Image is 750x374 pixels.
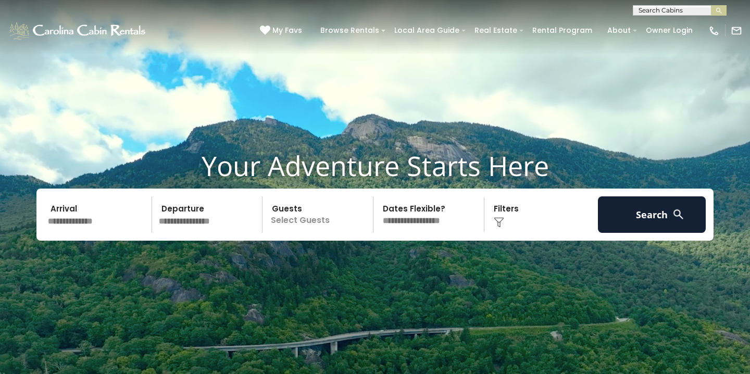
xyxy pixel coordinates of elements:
img: search-regular-white.png [672,208,685,221]
span: My Favs [272,25,302,36]
a: Browse Rentals [315,22,384,39]
a: Owner Login [641,22,698,39]
a: About [602,22,636,39]
img: mail-regular-white.png [731,25,742,36]
a: My Favs [260,25,305,36]
p: Select Guests [266,196,373,233]
a: Local Area Guide [389,22,465,39]
img: filter--v1.png [494,217,504,228]
button: Search [598,196,706,233]
h1: Your Adventure Starts Here [8,149,742,182]
a: Rental Program [527,22,597,39]
img: White-1-1-2.png [8,20,148,41]
img: phone-regular-white.png [708,25,720,36]
a: Real Estate [469,22,522,39]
